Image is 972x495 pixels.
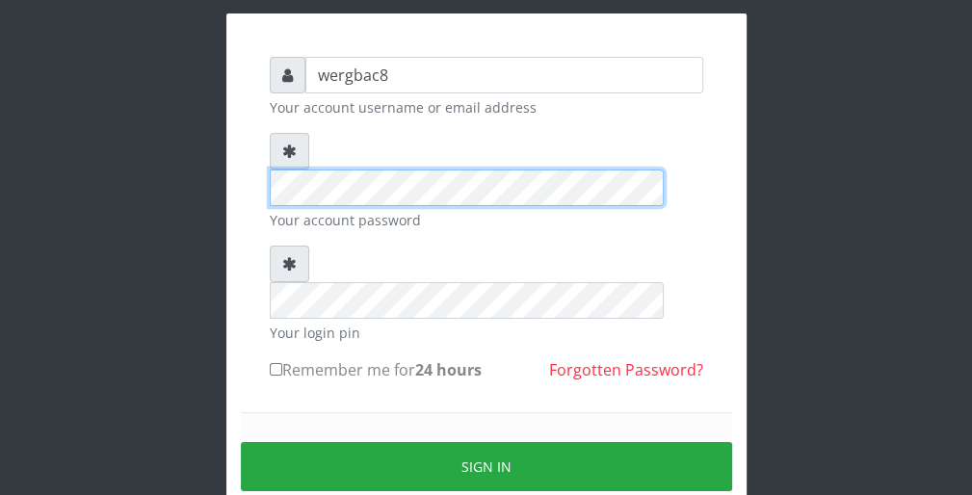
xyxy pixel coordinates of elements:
b: 24 hours [415,359,482,380]
input: Username or email address [305,57,703,93]
input: Remember me for24 hours [270,363,282,376]
small: Your account username or email address [270,97,703,117]
small: Your account password [270,210,703,230]
a: Forgotten Password? [549,359,703,380]
button: Sign in [241,442,732,491]
small: Your login pin [270,323,703,343]
label: Remember me for [270,358,482,381]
